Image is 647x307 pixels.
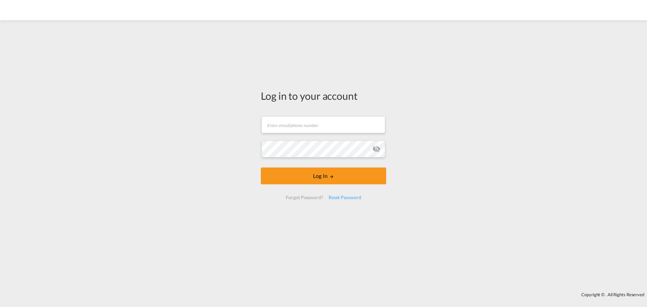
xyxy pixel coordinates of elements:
button: LOGIN [261,167,386,184]
md-icon: icon-eye-off [372,145,380,153]
div: Log in to your account [261,89,386,103]
div: Forgot Password? [283,191,326,204]
div: Reset Password [326,191,364,204]
input: Enter email/phone number [261,116,385,133]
